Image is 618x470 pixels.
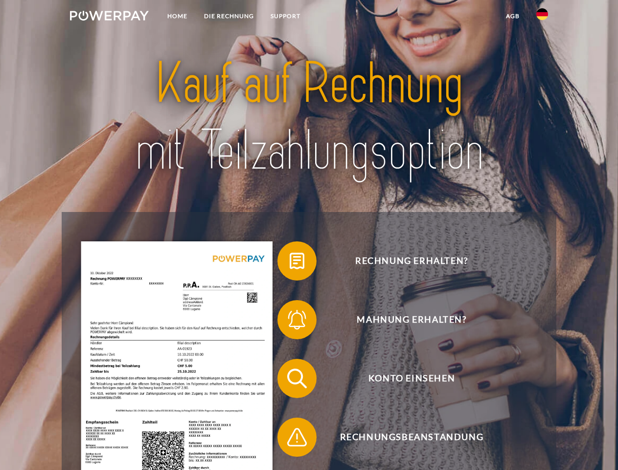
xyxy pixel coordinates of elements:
button: Rechnungsbeanstandung [277,418,532,457]
img: qb_warning.svg [285,425,309,449]
span: Rechnung erhalten? [292,241,531,281]
img: qb_search.svg [285,366,309,391]
span: Konto einsehen [292,359,531,398]
button: Mahnung erhalten? [277,300,532,339]
button: Rechnung erhalten? [277,241,532,281]
img: qb_bill.svg [285,249,309,273]
img: logo-powerpay-white.svg [70,11,149,21]
a: Home [159,7,196,25]
a: DIE RECHNUNG [196,7,262,25]
img: de [536,8,548,20]
span: Rechnungsbeanstandung [292,418,531,457]
img: title-powerpay_de.svg [93,47,525,188]
a: SUPPORT [262,7,309,25]
span: Mahnung erhalten? [292,300,531,339]
a: agb [498,7,528,25]
button: Konto einsehen [277,359,532,398]
img: qb_bell.svg [285,307,309,332]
